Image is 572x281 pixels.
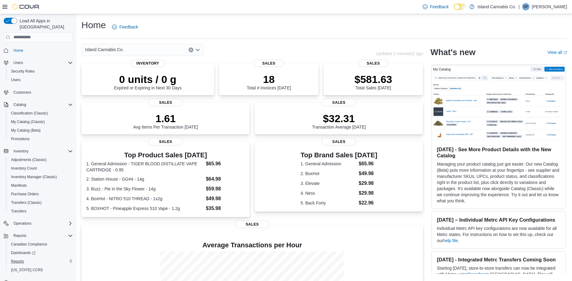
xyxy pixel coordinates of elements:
button: Customers [1,88,75,97]
a: Inventory Manager (Classic) [9,173,59,181]
a: Customers [11,89,34,96]
img: Cova [12,4,40,10]
button: Home [1,46,75,55]
a: Canadian Compliance [9,241,50,248]
span: Classification (Classic) [9,110,73,117]
a: Transfers [468,272,486,277]
span: My Catalog (Beta) [11,128,41,133]
span: Home [13,48,23,53]
span: Sales [235,221,269,228]
a: Adjustments (Classic) [9,156,49,163]
span: Manifests [11,183,27,188]
a: Feedback [420,1,451,13]
span: Operations [11,220,73,227]
span: Customers [11,88,73,96]
dd: $65.96 [359,160,377,167]
span: Reports [9,258,73,265]
button: Open list of options [195,47,200,52]
dd: $64.98 [206,175,245,183]
button: My Catalog (Classic) [6,118,75,126]
dd: $59.98 [206,185,245,193]
span: Users [11,77,21,82]
a: My Catalog (Classic) [9,118,47,126]
dd: $49.98 [359,170,377,177]
span: Purchase Orders [11,192,39,197]
h3: Top Brand Sales [DATE] [301,152,377,159]
span: Load All Apps in [GEOGRAPHIC_DATA] [17,18,73,30]
a: Classification (Classic) [9,110,50,117]
span: Reports [13,233,26,238]
span: Inventory Manager (Classic) [11,174,57,179]
div: Total # Invoices [DATE] [247,73,291,90]
span: Users [9,76,73,84]
span: Users [13,60,23,65]
p: 0 units / 0 g [114,73,181,85]
span: Sales [322,99,356,106]
p: 1.61 [133,112,198,125]
dd: $35.98 [206,205,245,212]
svg: External link [563,51,567,54]
span: Manifests [9,182,73,189]
a: My Catalog (Beta) [9,127,43,134]
span: Catalog [11,101,73,108]
button: Reports [1,231,75,240]
span: My Catalog (Beta) [9,127,73,134]
h3: [DATE] - See More Product Details with the New Catalog [437,146,561,159]
button: [US_STATE] CCRS [6,266,75,274]
dt: 4. Ness [301,190,356,196]
span: Classification (Classic) [11,111,48,116]
span: Promotions [11,137,30,141]
dd: $49.98 [206,195,245,202]
a: Security Roles [9,68,37,75]
a: Feedback [110,21,140,33]
p: Updated 1 minute(s) ago [376,51,423,56]
p: Individual Metrc API key configurations are now available for all Metrc states. For instructions ... [437,225,561,244]
button: Inventory [1,147,75,155]
span: Promotions [9,135,73,143]
button: Canadian Compliance [6,240,75,249]
a: Home [11,47,26,54]
dd: $29.98 [359,189,377,197]
span: My Catalog (Classic) [11,119,45,124]
span: Inventory [13,149,28,154]
p: [PERSON_NAME] [532,3,567,10]
dd: $22.96 [359,199,377,207]
a: Dashboards [9,249,38,257]
dt: 5. BOXHOT - Pineapple Express 510 Vape - 1.2g [86,205,204,212]
a: Inventory Count [9,165,39,172]
button: Operations [11,220,34,227]
span: Adjustments (Classic) [9,156,73,163]
button: My Catalog (Beta) [6,126,75,135]
button: Purchase Orders [6,190,75,198]
button: Classification (Classic) [6,109,75,118]
span: Island Cannabis Co. [85,46,124,53]
span: Sales [358,60,388,67]
button: Users [6,76,75,84]
dt: 5. Back Forty [301,200,356,206]
h3: [DATE] - Integrated Metrc Transfers Coming Soon [437,257,561,263]
a: Promotions [9,135,32,143]
a: Reports [9,258,26,265]
button: Security Roles [6,67,75,76]
button: Promotions [6,135,75,143]
span: Transfers [11,209,26,214]
a: Manifests [9,182,29,189]
div: Expired or Expiring in Next 30 Days [114,73,181,90]
span: SP [523,3,528,10]
p: $32.31 [312,112,366,125]
span: Dashboards [9,249,73,257]
span: Washington CCRS [9,266,73,274]
dt: 2. Station House - GG#4 - 14g [86,176,204,182]
a: Transfers [9,208,29,215]
dt: 3. Elevate [301,180,356,186]
button: Adjustments (Classic) [6,155,75,164]
span: Dashboards [11,250,36,255]
dd: $29.98 [359,180,377,187]
p: | [518,3,520,10]
dt: 4. BoxHot - NITRO 510 THREAD - 1x2g [86,196,204,202]
span: Transfers (Classic) [11,200,42,205]
dt: 1. General Admission [301,161,356,167]
dt: 2. BoxHot [301,170,356,177]
span: Reports [11,232,73,239]
a: Purchase Orders [9,190,41,198]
